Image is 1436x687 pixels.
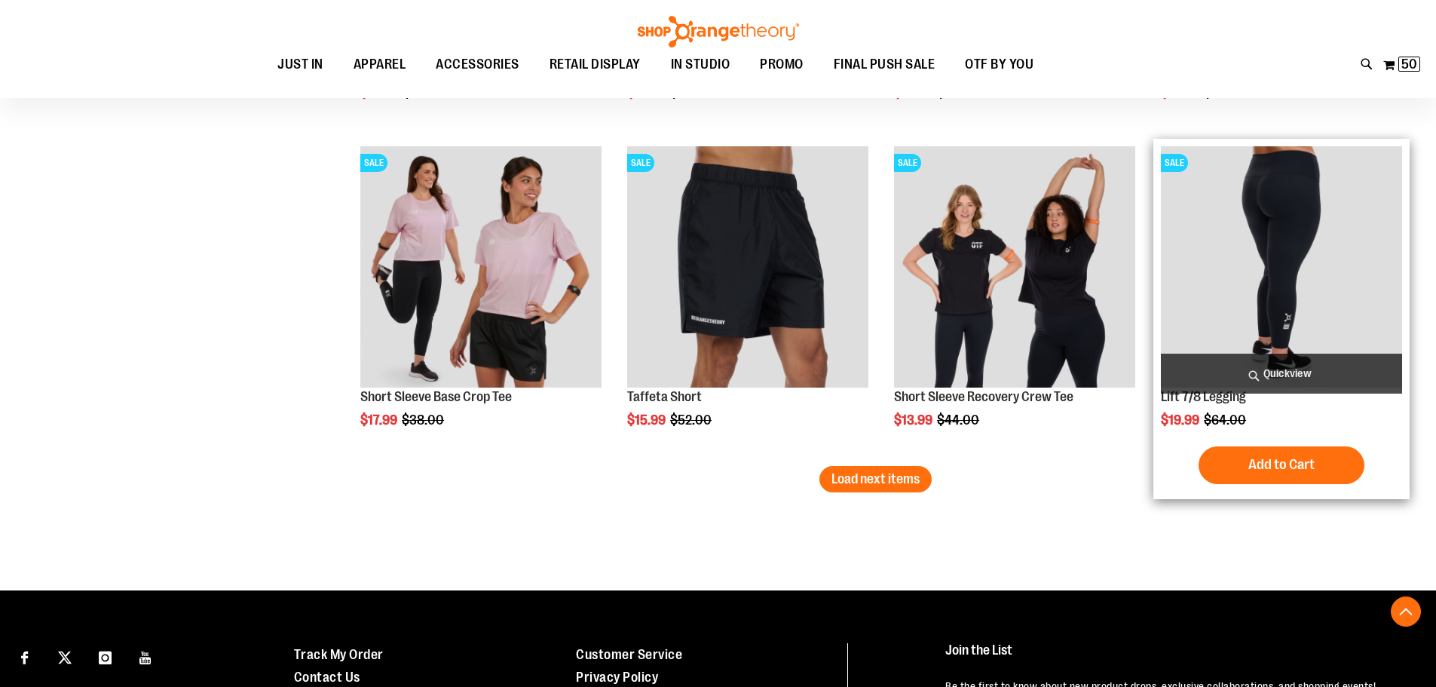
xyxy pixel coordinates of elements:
a: Visit our Instagram page [92,643,118,670]
img: 2024 October Lift 7/8 Legging [1161,146,1402,388]
div: product [1153,139,1410,499]
span: $44.00 [937,413,981,428]
span: Load next items [831,471,920,486]
a: Contact Us [294,670,360,685]
span: Add to Cart [1248,456,1315,473]
a: Lift 7/8 Legging [1161,389,1246,404]
div: product [620,139,876,466]
a: Taffeta Short [627,389,702,404]
a: FINAL PUSH SALE [819,48,951,81]
span: $52.00 [670,413,714,428]
span: ACCESSORIES [436,48,519,81]
a: RETAIL DISPLAY [534,48,656,82]
a: Product image for Short Sleeve Base Crop TeeSALE [360,146,602,390]
a: Quickview [1161,354,1402,394]
img: Shop Orangetheory [635,16,801,48]
a: Short Sleeve Base Crop Tee [360,389,512,404]
span: RETAIL DISPLAY [550,48,641,81]
span: $13.99 [894,413,935,428]
span: $15.99 [627,413,668,428]
a: Customer Service [576,647,682,662]
a: JUST IN [262,48,338,82]
span: $38.00 [402,413,446,428]
a: Product image for Short Sleeve Recovery Crew TeeSALE [894,146,1135,390]
h4: Join the List [945,643,1401,671]
img: Product image for Short Sleeve Recovery Crew Tee [894,146,1135,388]
img: Product image for Taffeta Short [627,146,868,388]
span: JUST IN [277,48,323,81]
span: APPAREL [354,48,406,81]
span: SALE [1161,154,1188,172]
a: Visit our Facebook page [11,643,38,670]
span: IN STUDIO [671,48,730,81]
span: SALE [360,154,387,172]
span: $64.00 [1204,413,1248,428]
a: 2024 October Lift 7/8 LeggingSALE [1161,146,1402,390]
span: 50 [1401,57,1417,72]
button: Load next items [819,466,932,492]
span: OTF BY YOU [965,48,1033,81]
a: IN STUDIO [656,48,746,82]
img: Twitter [58,651,72,664]
span: PROMO [760,48,804,81]
a: Visit our Youtube page [133,643,159,670]
img: Product image for Short Sleeve Base Crop Tee [360,146,602,388]
div: product [353,139,609,466]
span: $17.99 [360,413,400,428]
button: Add to Cart [1199,446,1364,484]
a: ACCESSORIES [421,48,534,82]
a: Privacy Policy [576,670,658,685]
span: SALE [894,154,921,172]
a: PROMO [745,48,819,82]
span: FINAL PUSH SALE [834,48,935,81]
a: OTF BY YOU [950,48,1049,82]
span: SALE [627,154,654,172]
a: Visit our X page [52,643,78,670]
a: Track My Order [294,647,384,662]
a: APPAREL [338,48,421,82]
button: Back To Top [1391,597,1421,627]
span: $19.99 [1161,413,1202,428]
a: Short Sleeve Recovery Crew Tee [894,389,1073,404]
div: product [886,139,1143,466]
a: Product image for Taffeta ShortSALE [627,146,868,390]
